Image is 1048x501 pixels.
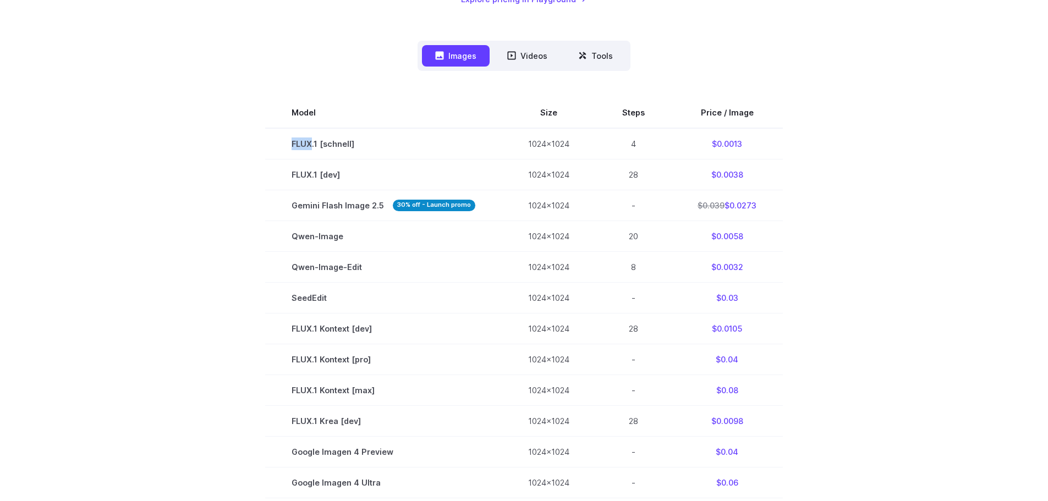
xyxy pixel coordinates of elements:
td: $0.0273 [671,190,783,221]
td: 20 [596,221,671,251]
td: FLUX.1 Krea [dev] [265,406,502,437]
td: $0.0013 [671,128,783,159]
td: Google Imagen 4 Ultra [265,467,502,498]
th: Model [265,97,502,128]
td: 28 [596,159,671,190]
td: 8 [596,251,671,282]
td: SeedEdit [265,283,502,313]
td: $0.04 [671,437,783,467]
td: 28 [596,313,671,344]
td: 1024x1024 [502,375,596,406]
td: Qwen-Image [265,221,502,251]
td: FLUX.1 Kontext [dev] [265,313,502,344]
td: 1024x1024 [502,283,596,313]
span: Gemini Flash Image 2.5 [292,199,475,212]
td: $0.0032 [671,251,783,282]
button: Images [422,45,490,67]
td: 1024x1024 [502,190,596,221]
td: - [596,190,671,221]
th: Size [502,97,596,128]
td: 1024x1024 [502,313,596,344]
td: - [596,344,671,375]
td: - [596,467,671,498]
th: Steps [596,97,671,128]
td: FLUX.1 Kontext [pro] [265,344,502,375]
td: FLUX.1 [dev] [265,159,502,190]
td: - [596,283,671,313]
td: 1024x1024 [502,467,596,498]
td: FLUX.1 Kontext [max] [265,375,502,406]
strong: 30% off - Launch promo [393,200,475,211]
td: $0.03 [671,283,783,313]
td: Qwen-Image-Edit [265,251,502,282]
td: 1024x1024 [502,128,596,159]
button: Tools [565,45,626,67]
td: - [596,375,671,406]
td: 1024x1024 [502,344,596,375]
td: - [596,437,671,467]
td: $0.0105 [671,313,783,344]
s: $0.039 [698,201,725,210]
td: $0.08 [671,375,783,406]
button: Videos [494,45,561,67]
td: $0.0058 [671,221,783,251]
td: $0.04 [671,344,783,375]
th: Price / Image [671,97,783,128]
td: 1024x1024 [502,251,596,282]
td: 28 [596,406,671,437]
td: FLUX.1 [schnell] [265,128,502,159]
td: $0.0098 [671,406,783,437]
td: 1024x1024 [502,159,596,190]
td: 4 [596,128,671,159]
td: 1024x1024 [502,406,596,437]
td: $0.06 [671,467,783,498]
td: 1024x1024 [502,437,596,467]
td: $0.0038 [671,159,783,190]
td: Google Imagen 4 Preview [265,437,502,467]
td: 1024x1024 [502,221,596,251]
